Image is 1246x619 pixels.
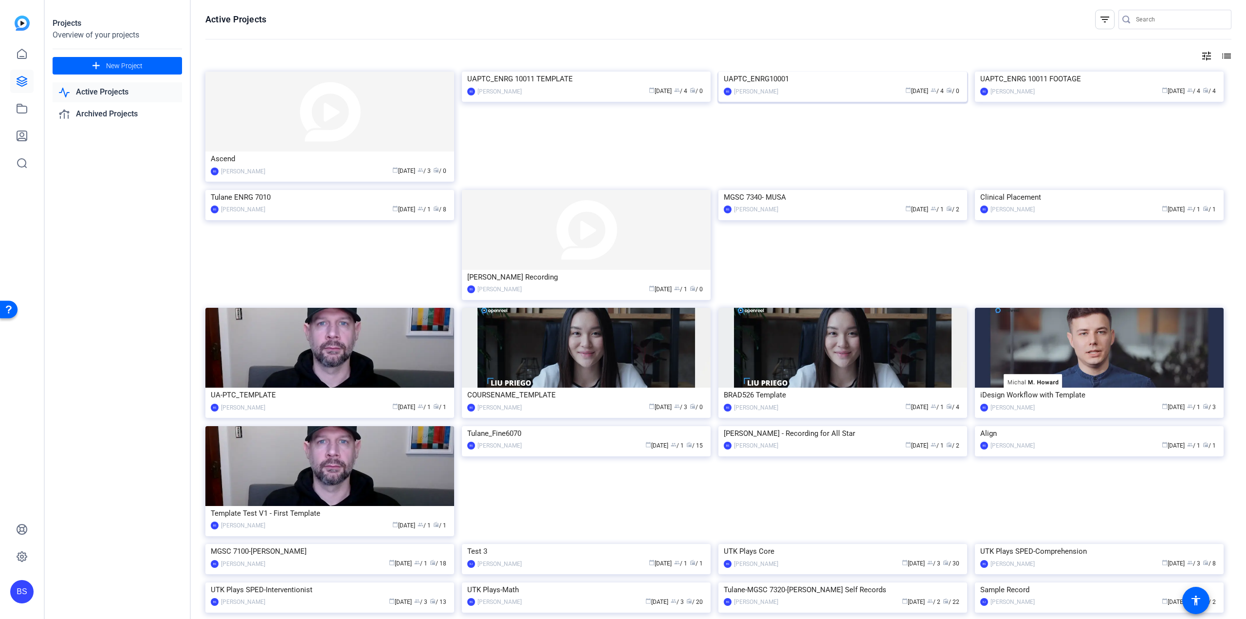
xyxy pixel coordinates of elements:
div: [PERSON_NAME] [734,403,778,413]
span: [DATE] [1162,206,1185,213]
span: calendar_today [902,560,908,565]
span: radio [433,167,439,173]
span: / 0 [946,88,959,94]
a: Archived Projects [53,104,182,124]
div: BS [211,404,219,412]
span: group [927,598,933,604]
span: radio [433,522,439,527]
div: UTK Plays Core [724,544,962,559]
span: radio [690,87,696,93]
div: BS [211,206,219,213]
span: / 8 [1203,560,1216,567]
span: [DATE] [905,88,928,94]
div: [PERSON_NAME] [221,597,265,607]
div: BS [724,206,732,213]
span: / 1 [433,522,446,529]
div: [PERSON_NAME] [221,403,265,413]
div: COURSENAME_TEMPLATE [467,388,705,402]
span: [DATE] [902,560,925,567]
mat-icon: accessibility [1190,595,1202,606]
span: calendar_today [905,206,911,211]
span: calendar_today [389,560,395,565]
div: [PERSON_NAME] [990,403,1035,413]
span: / 4 [1187,88,1200,94]
span: group [414,560,420,565]
span: calendar_today [649,285,655,291]
span: / 1 [1187,442,1200,449]
span: / 1 [418,206,431,213]
span: calendar_today [392,206,398,211]
span: / 1 [1203,442,1216,449]
span: radio [1203,87,1209,93]
span: group [674,403,680,409]
span: calendar_today [905,403,911,409]
span: radio [946,206,952,211]
div: Tulane ENRG 7010 [211,190,449,205]
span: / 3 [674,404,687,411]
div: Projects [53,18,182,29]
span: calendar_today [905,442,911,448]
span: / 3 [418,168,431,174]
span: [DATE] [649,88,672,94]
span: / 1 [931,442,944,449]
div: BS [211,168,219,175]
span: [DATE] [645,442,668,449]
div: Ascend [211,151,449,166]
span: calendar_today [645,598,651,604]
span: [DATE] [1162,404,1185,411]
span: calendar_today [1162,403,1168,409]
span: / 3 [414,599,427,605]
div: UTK Plays-Math [467,582,705,597]
span: [DATE] [902,599,925,605]
div: BS [980,560,988,568]
div: BS [467,598,475,606]
span: group [418,403,423,409]
span: radio [686,442,692,448]
div: [PERSON_NAME] [990,205,1035,214]
div: [PERSON_NAME] [477,559,522,569]
span: / 3 [671,599,684,605]
div: BS [211,522,219,529]
span: / 2 [946,206,959,213]
div: Sample Record [980,582,1218,597]
span: radio [690,285,696,291]
span: group [418,522,423,527]
span: / 3 [1187,560,1200,567]
span: / 0 [690,286,703,293]
div: UAPTC_ENRG 10011 FOOTAGE [980,72,1218,86]
span: [DATE] [392,206,415,213]
div: KJ [467,560,475,568]
div: Overview of your projects [53,29,182,41]
span: calendar_today [392,167,398,173]
span: / 1 [418,404,431,411]
mat-icon: list [1220,50,1231,62]
span: radio [1203,403,1209,409]
span: group [1187,206,1193,211]
span: group [674,87,680,93]
span: [DATE] [392,522,415,529]
span: calendar_today [392,522,398,527]
span: group [418,167,423,173]
span: radio [946,442,952,448]
span: calendar_today [392,403,398,409]
span: / 18 [430,560,446,567]
span: group [1187,87,1193,93]
div: Clinical Placement [980,190,1218,205]
span: radio [1203,560,1209,565]
div: BS [980,88,988,95]
div: [PERSON_NAME] [734,441,778,450]
div: [PERSON_NAME] [477,284,522,294]
span: radio [433,206,439,211]
span: group [671,598,677,604]
mat-icon: add [90,60,102,72]
span: / 1 [1187,206,1200,213]
span: calendar_today [649,87,655,93]
span: calendar_today [649,560,655,565]
mat-icon: tune [1201,50,1212,62]
span: / 3 [927,560,940,567]
a: Active Projects [53,82,182,102]
span: / 22 [943,599,959,605]
div: BS [10,580,34,603]
div: BS [467,88,475,95]
span: radio [430,598,436,604]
